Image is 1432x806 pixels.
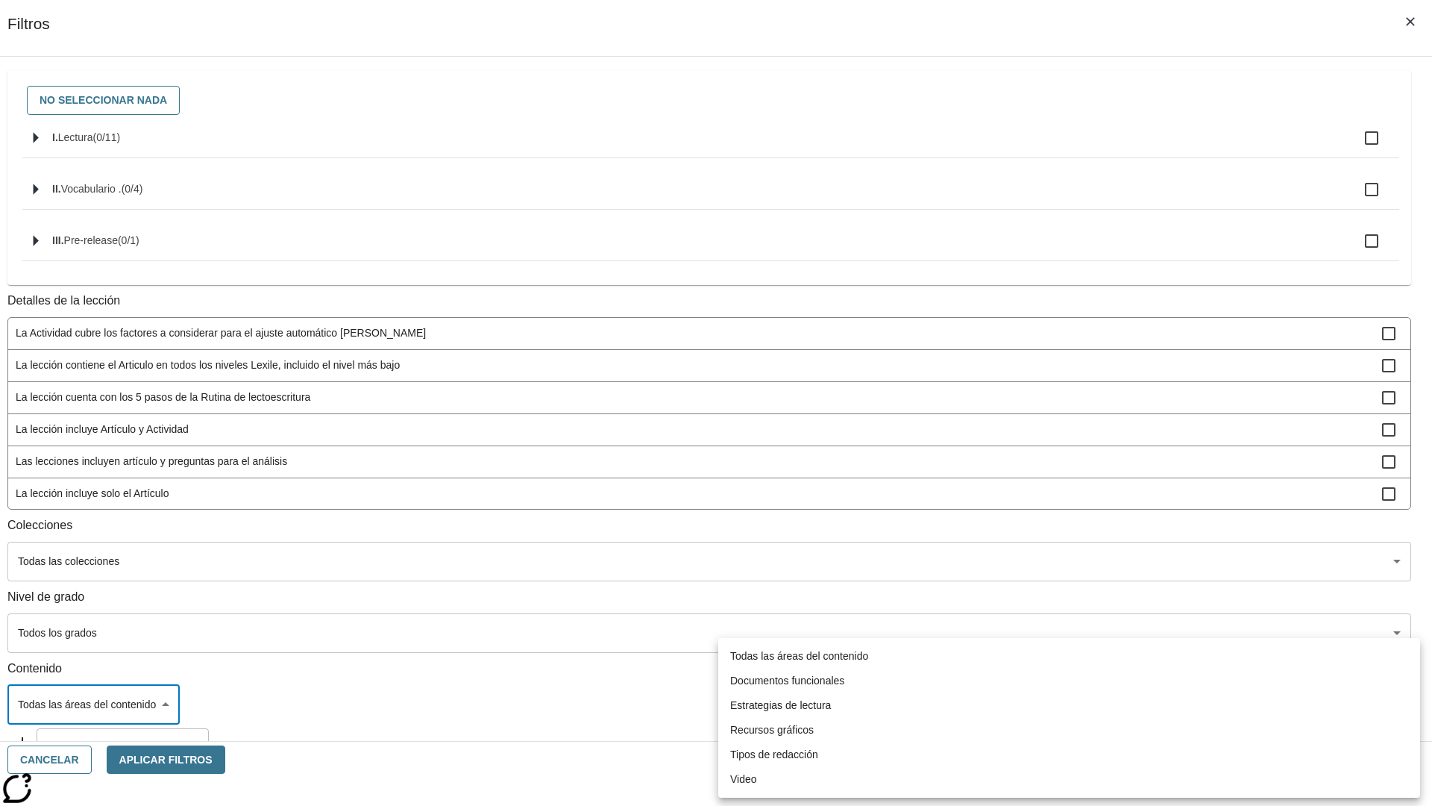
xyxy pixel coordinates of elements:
li: Video [718,767,1420,792]
li: Recursos gráficos [718,718,1420,743]
li: Estrategias de lectura [718,693,1420,718]
li: Tipos de redacción [718,743,1420,767]
ul: Seleccione el Contenido [718,638,1420,798]
li: Documentos funcionales [718,669,1420,693]
li: Todas las áreas del contenido [718,644,1420,669]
